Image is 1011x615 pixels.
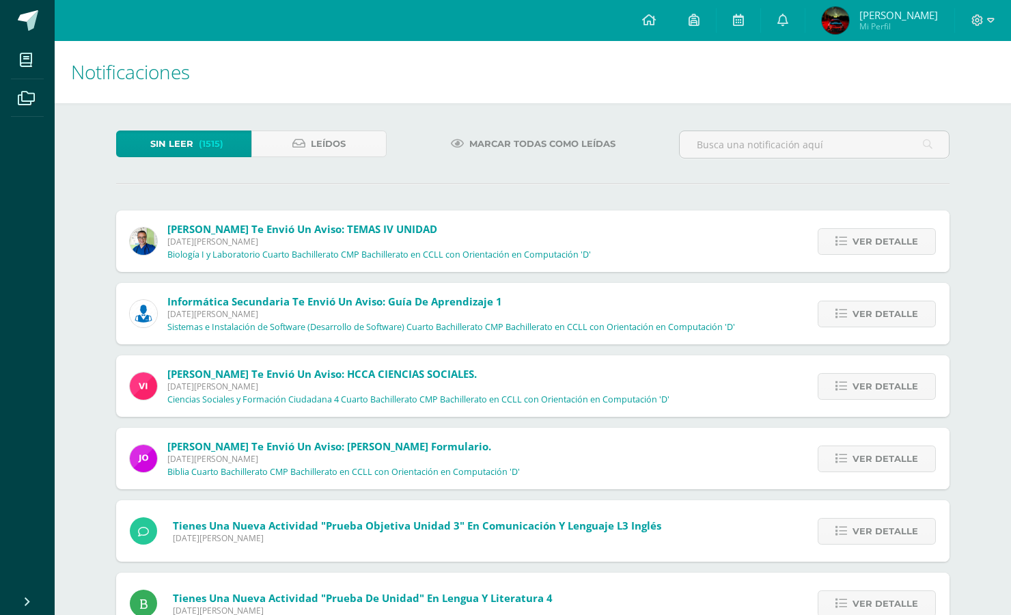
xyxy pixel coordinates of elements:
span: [DATE][PERSON_NAME] [167,236,591,247]
img: e1962a5baed2ea244850b68fbdae528d.png [822,7,849,34]
a: Leídos [251,131,387,157]
a: Marcar todas como leídas [434,131,633,157]
span: [DATE][PERSON_NAME] [167,381,669,392]
span: [DATE][PERSON_NAME] [173,532,661,544]
span: Tienes una nueva actividad "Prueba de unidad" En Lengua y Literatura 4 [173,591,553,605]
p: Biología I y Laboratorio Cuarto Bachillerato CMP Bachillerato en CCLL con Orientación en Computac... [167,249,591,260]
span: Informática Secundaria te envió un aviso: Guía de aprendizaje 1 [167,295,502,308]
span: Notificaciones [71,59,190,85]
span: Sin leer [150,131,193,156]
span: [PERSON_NAME] [859,8,938,22]
span: Leídos [311,131,346,156]
span: Ver detalle [853,446,918,471]
span: Tienes una nueva actividad "Prueba Objetiva Unidad 3" En Comunicación y Lenguaje L3 Inglés [173,519,661,532]
span: Mi Perfil [859,20,938,32]
img: bd6d0aa147d20350c4821b7c643124fa.png [130,372,157,400]
span: Marcar todas como leídas [469,131,615,156]
input: Busca una notificación aquí [680,131,949,158]
span: [DATE][PERSON_NAME] [167,453,520,465]
a: Sin leer(1515) [116,131,251,157]
p: Sistemas e Instalación de Software (Desarrollo de Software) Cuarto Bachillerato CMP Bachillerato ... [167,322,735,333]
img: 692ded2a22070436d299c26f70cfa591.png [130,228,157,255]
span: Ver detalle [853,301,918,327]
p: Biblia Cuarto Bachillerato CMP Bachillerato en CCLL con Orientación en Computación 'D' [167,467,520,478]
span: Ver detalle [853,229,918,254]
span: [DATE][PERSON_NAME] [167,308,735,320]
span: Ver detalle [853,519,918,544]
img: 6614adf7432e56e5c9e182f11abb21f1.png [130,445,157,472]
span: [PERSON_NAME] te envió un aviso: [PERSON_NAME] formulario. [167,439,491,453]
span: [PERSON_NAME] te envió un aviso: TEMAS IV UNIDAD [167,222,437,236]
span: (1515) [199,131,223,156]
p: Ciencias Sociales y Formación Ciudadana 4 Cuarto Bachillerato CMP Bachillerato en CCLL con Orient... [167,394,669,405]
span: [PERSON_NAME] te envió un aviso: HCCA CIENCIAS SOCIALES. [167,367,477,381]
span: Ver detalle [853,374,918,399]
img: 6ed6846fa57649245178fca9fc9a58dd.png [130,300,157,327]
